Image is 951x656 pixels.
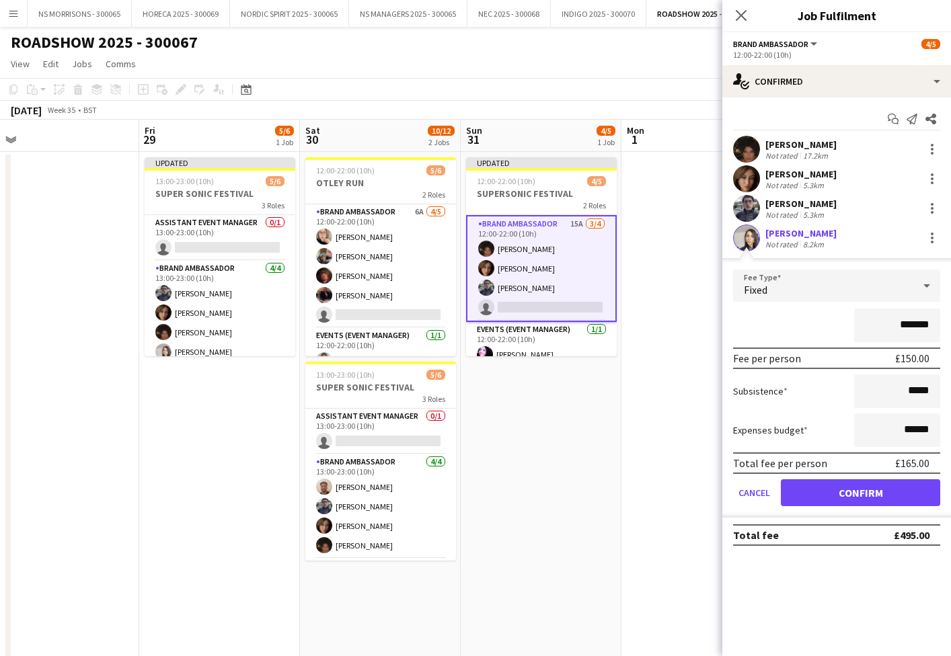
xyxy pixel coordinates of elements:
span: 3 Roles [422,394,445,404]
span: View [11,58,30,70]
div: Updated [466,157,617,168]
h1: ROADSHOW 2025 - 300067 [11,32,198,52]
div: 5.3km [800,210,827,220]
a: Jobs [67,55,98,73]
div: 8.2km [800,239,827,249]
div: [PERSON_NAME] [765,198,837,210]
span: 2 Roles [583,200,606,210]
div: £495.00 [894,528,929,542]
div: 2 Jobs [428,137,454,147]
div: Fee per person [733,352,801,365]
div: [PERSON_NAME] [765,138,837,151]
span: Brand Ambassador [733,39,808,49]
span: Fri [145,124,155,136]
app-job-card: Updated13:00-23:00 (10h)5/6SUPER SONIC FESTIVAL3 RolesAssistant Event Manager0/113:00-23:00 (10h)... [145,157,295,356]
h3: SUPERSONIC FESTIVAL [466,188,617,200]
button: Brand Ambassador [733,39,819,49]
app-card-role: Brand Ambassador15A3/412:00-22:00 (10h)[PERSON_NAME][PERSON_NAME][PERSON_NAME] [466,215,617,322]
div: Not rated [765,180,800,190]
app-card-role: Assistant Event Manager0/113:00-23:00 (10h) [305,409,456,454]
div: BST [83,105,97,115]
button: Cancel [733,479,775,506]
button: HORECA 2025 - 300069 [132,1,230,27]
h3: OTLEY RUN [305,177,456,189]
span: 30 [303,132,320,147]
div: [PERSON_NAME] [765,227,837,239]
span: 12:00-22:00 (10h) [477,176,535,186]
app-card-role: Brand Ambassador6A4/512:00-22:00 (10h)[PERSON_NAME][PERSON_NAME][PERSON_NAME][PERSON_NAME] [305,204,456,328]
span: 3 Roles [262,200,284,210]
app-job-card: 13:00-23:00 (10h)5/6SUPER SONIC FESTIVAL3 RolesAssistant Event Manager0/113:00-23:00 (10h) Brand ... [305,362,456,561]
div: Updated [145,157,295,168]
div: £150.00 [895,352,929,365]
button: NEC 2025 - 300068 [467,1,551,27]
span: 5/6 [266,176,284,186]
span: 4/5 [921,39,940,49]
button: ROADSHOW 2025 - 300067 [646,1,759,27]
span: 31 [464,132,482,147]
div: Confirmed [722,65,951,97]
div: 5.3km [800,180,827,190]
div: 1 Job [597,137,615,147]
span: 10/12 [428,126,455,136]
span: Sun [466,124,482,136]
div: Not rated [765,151,800,161]
span: 29 [143,132,155,147]
div: 17.2km [800,151,831,161]
app-card-role: Brand Ambassador4/413:00-23:00 (10h)[PERSON_NAME][PERSON_NAME][PERSON_NAME][PERSON_NAME] [145,261,295,365]
span: Fixed [744,283,767,296]
button: NS MORRISONS - 300065 [28,1,132,27]
a: Comms [100,55,141,73]
div: [DATE] [11,104,42,117]
h3: SUPER SONIC FESTIVAL [305,381,456,393]
div: Not rated [765,239,800,249]
span: 13:00-23:00 (10h) [155,176,214,186]
button: Confirm [781,479,940,506]
span: 5/6 [426,370,445,380]
div: 1 Job [276,137,293,147]
app-card-role: Assistant Event Manager0/113:00-23:00 (10h) [145,215,295,261]
span: 1 [625,132,644,147]
button: NS MANAGERS 2025 - 300065 [349,1,467,27]
div: Total fee [733,528,779,542]
app-card-role: Events (Event Manager)1/112:00-22:00 (10h)[PERSON_NAME] [466,322,617,368]
span: 2 Roles [422,190,445,200]
label: Subsistence [733,385,788,397]
span: 13:00-23:00 (10h) [316,370,375,380]
span: 4/5 [587,176,606,186]
app-card-role: Events (Event Manager)1/112:00-22:00 (10h)[PERSON_NAME] [305,328,456,374]
h3: Job Fulfilment [722,7,951,24]
span: Comms [106,58,136,70]
a: View [5,55,35,73]
app-job-card: 12:00-22:00 (10h)5/6OTLEY RUN2 RolesBrand Ambassador6A4/512:00-22:00 (10h)[PERSON_NAME][PERSON_NA... [305,157,456,356]
div: [PERSON_NAME] [765,168,837,180]
div: 12:00-22:00 (10h) [733,50,940,60]
span: 5/6 [275,126,294,136]
h3: SUPER SONIC FESTIVAL [145,188,295,200]
a: Edit [38,55,64,73]
div: Not rated [765,210,800,220]
span: 5/6 [426,165,445,175]
button: INDIGO 2025 - 300070 [551,1,646,27]
app-card-role: Brand Ambassador4/413:00-23:00 (10h)[PERSON_NAME][PERSON_NAME][PERSON_NAME][PERSON_NAME] [305,454,456,559]
span: Week 35 [44,105,78,115]
span: Edit [43,58,59,70]
span: Sat [305,124,320,136]
span: Mon [627,124,644,136]
span: 4/5 [597,126,615,136]
span: 12:00-22:00 (10h) [316,165,375,175]
span: Jobs [72,58,92,70]
button: NORDIC SPIRIT 2025 - 300065 [230,1,349,27]
label: Expenses budget [733,424,808,436]
div: £165.00 [895,456,929,470]
app-job-card: Updated12:00-22:00 (10h)4/5SUPERSONIC FESTIVAL2 RolesBrand Ambassador15A3/412:00-22:00 (10h)[PERS... [466,157,617,356]
div: Total fee per person [733,456,827,470]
